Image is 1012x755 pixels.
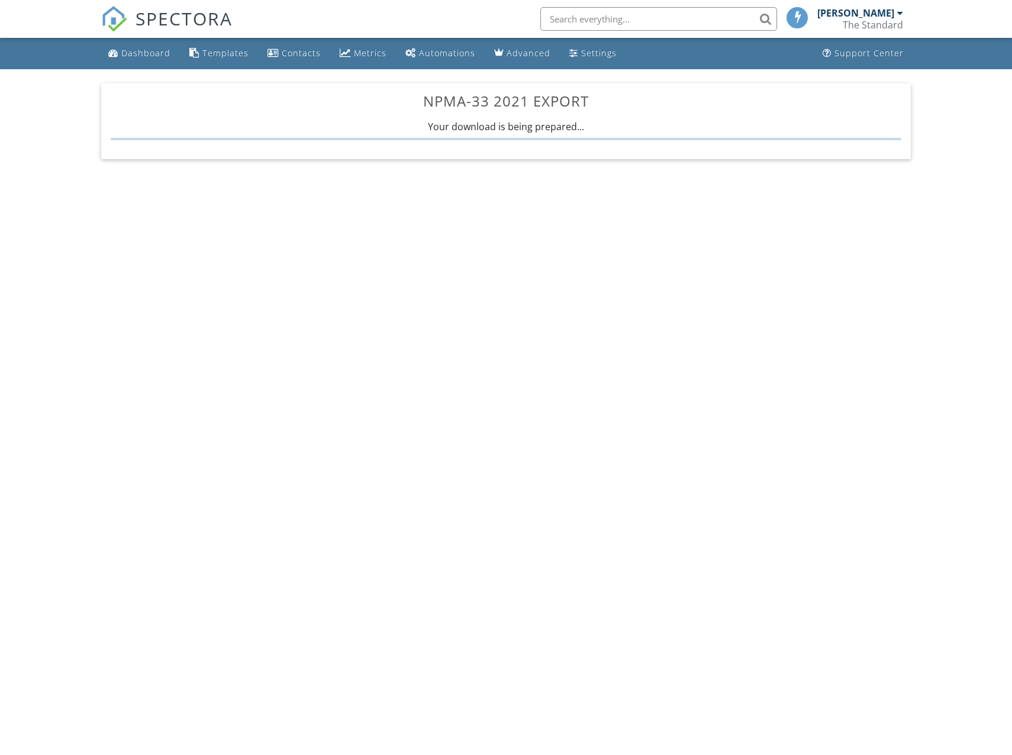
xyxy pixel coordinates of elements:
[401,43,480,64] a: Automations (Basic)
[282,47,321,59] div: Contacts
[834,47,904,59] div: Support Center
[111,93,901,109] h3: NPMA-33 2021 Export
[817,7,894,19] div: [PERSON_NAME]
[489,43,555,64] a: Advanced
[507,47,550,59] div: Advanced
[354,47,386,59] div: Metrics
[818,43,908,64] a: Support Center
[843,19,903,31] div: The Standard
[136,6,233,31] span: SPECTORA
[202,47,249,59] div: Templates
[419,47,475,59] div: Automations
[101,16,233,41] a: SPECTORA
[565,43,621,64] a: Settings
[111,120,901,140] div: Your download is being prepared...
[104,43,175,64] a: Dashboard
[581,47,617,59] div: Settings
[263,43,325,64] a: Contacts
[185,43,253,64] a: Templates
[335,43,391,64] a: Metrics
[101,6,127,32] img: The Best Home Inspection Software - Spectora
[540,7,777,31] input: Search everything...
[121,47,170,59] div: Dashboard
